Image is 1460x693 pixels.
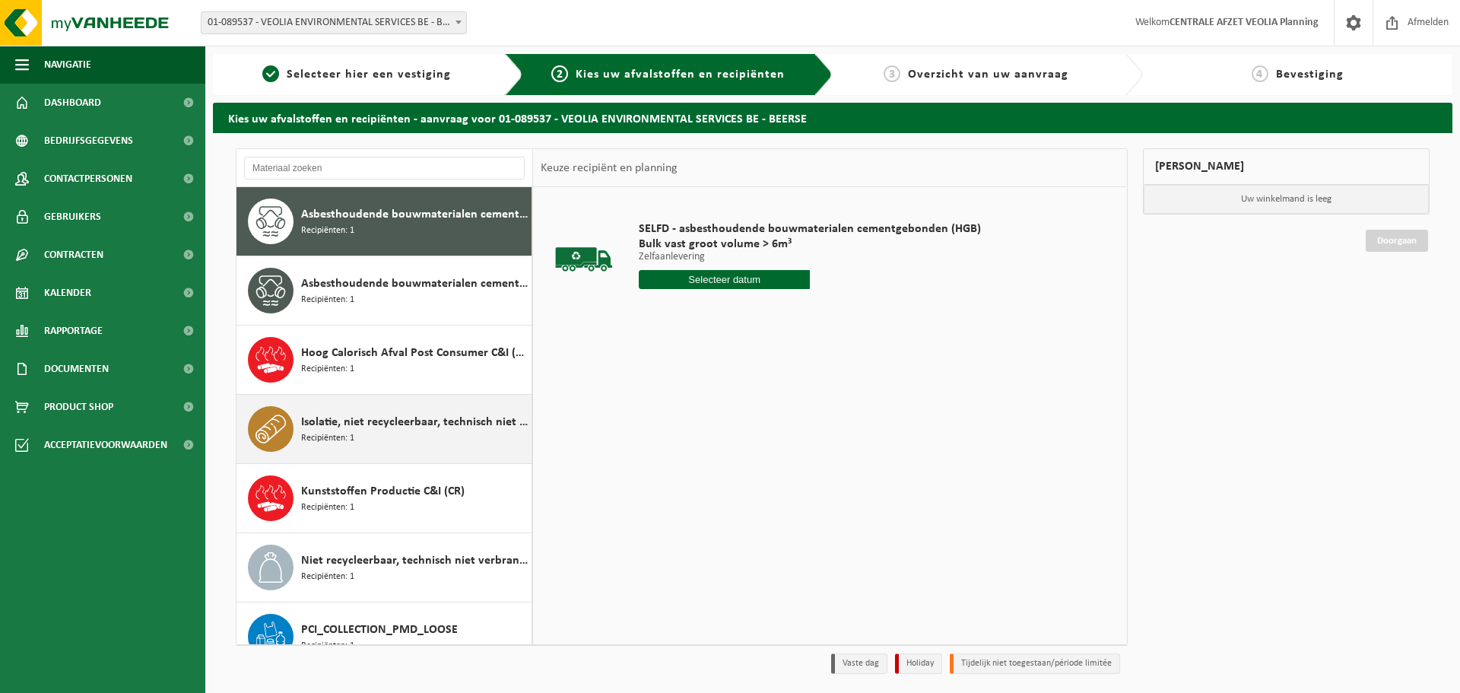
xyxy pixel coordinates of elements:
[301,621,458,639] span: PCI_COLLECTION_PMD_LOOSE
[44,198,101,236] span: Gebruikers
[44,84,101,122] span: Dashboard
[301,344,528,362] span: Hoog Calorisch Afval Post Consumer C&I (CR)
[895,653,942,674] li: Holiday
[639,252,981,262] p: Zelfaanlevering
[301,205,528,224] span: Asbesthoudende bouwmaterialen cementgebonden (hechtgebonden)
[44,160,132,198] span: Contactpersonen
[533,149,685,187] div: Keuze recipiënt en planning
[236,602,532,672] button: PCI_COLLECTION_PMD_LOOSE Recipiënten: 1
[262,65,279,82] span: 1
[639,270,810,289] input: Selecteer datum
[44,236,103,274] span: Contracten
[1170,17,1319,28] strong: CENTRALE AFZET VEOLIA Planning
[301,570,354,584] span: Recipiënten: 1
[201,11,467,34] span: 01-089537 - VEOLIA ENVIRONMENTAL SERVICES BE - BEERSE
[831,653,887,674] li: Vaste dag
[301,224,354,238] span: Recipiënten: 1
[236,256,532,326] button: Asbesthoudende bouwmaterialen cementgebonden met isolatie(hechtgebonden) Recipiënten: 1
[287,68,451,81] span: Selecteer hier een vestiging
[44,426,167,464] span: Acceptatievoorwaarden
[202,12,466,33] span: 01-089537 - VEOLIA ENVIRONMENTAL SERVICES BE - BEERSE
[221,65,493,84] a: 1Selecteer hier een vestiging
[236,395,532,464] button: Isolatie, niet recycleerbaar, technisch niet verbrandbaar (brandbaar) Recipiënten: 1
[301,275,528,293] span: Asbesthoudende bouwmaterialen cementgebonden met isolatie(hechtgebonden)
[44,312,103,350] span: Rapportage
[301,482,465,501] span: Kunststoffen Productie C&I (CR)
[908,68,1068,81] span: Overzicht van uw aanvraag
[44,350,109,388] span: Documenten
[44,46,91,84] span: Navigatie
[1252,65,1268,82] span: 4
[301,362,354,377] span: Recipiënten: 1
[301,501,354,515] span: Recipiënten: 1
[884,65,900,82] span: 3
[236,464,532,533] button: Kunststoffen Productie C&I (CR) Recipiënten: 1
[1144,185,1430,214] p: Uw winkelmand is leeg
[236,326,532,395] button: Hoog Calorisch Afval Post Consumer C&I (CR) Recipiënten: 1
[1143,148,1430,185] div: [PERSON_NAME]
[1366,230,1428,252] a: Doorgaan
[44,388,113,426] span: Product Shop
[301,293,354,307] span: Recipiënten: 1
[301,552,528,570] span: Niet recycleerbaar, technisch niet verbrandbaar afval (brandbaar)
[244,157,525,180] input: Materiaal zoeken
[1276,68,1344,81] span: Bevestiging
[44,122,133,160] span: Bedrijfsgegevens
[639,221,981,237] span: SELFD - asbesthoudende bouwmaterialen cementgebonden (HGB)
[301,413,528,431] span: Isolatie, niet recycleerbaar, technisch niet verbrandbaar (brandbaar)
[213,103,1452,132] h2: Kies uw afvalstoffen en recipiënten - aanvraag voor 01-089537 - VEOLIA ENVIRONMENTAL SERVICES BE ...
[551,65,568,82] span: 2
[301,639,354,653] span: Recipiënten: 1
[44,274,91,312] span: Kalender
[576,68,785,81] span: Kies uw afvalstoffen en recipiënten
[236,533,532,602] button: Niet recycleerbaar, technisch niet verbrandbaar afval (brandbaar) Recipiënten: 1
[950,653,1120,674] li: Tijdelijk niet toegestaan/période limitée
[301,431,354,446] span: Recipiënten: 1
[639,237,981,252] span: Bulk vast groot volume > 6m³
[236,187,532,256] button: Asbesthoudende bouwmaterialen cementgebonden (hechtgebonden) Recipiënten: 1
